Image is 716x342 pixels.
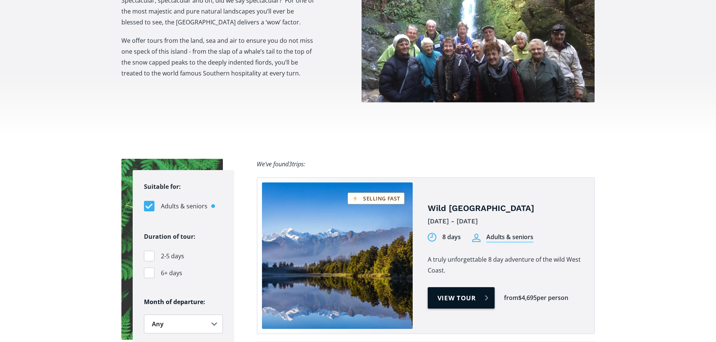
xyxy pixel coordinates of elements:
div: $4,695 [518,294,537,302]
legend: Duration of tour: [144,231,195,242]
div: Adults & seniors [486,233,533,243]
span: 3 [289,160,292,168]
legend: Suitable for: [144,181,181,192]
p: We offer tours from the land, sea and air to ensure you do not miss one speck of this island - fr... [121,35,314,79]
div: from [504,294,518,302]
div: per person [537,294,568,302]
h4: Wild [GEOGRAPHIC_DATA] [428,203,583,214]
span: Adults & seniors [161,201,207,211]
div: days [447,233,461,241]
div: 8 [442,233,446,241]
div: We’ve found trips: [257,159,305,170]
h6: Month of departure: [144,298,223,306]
span: 2-5 days [161,251,184,261]
a: View tour [428,287,495,309]
p: A truly unforgettable 8 day adventure of the wild West Coast. [428,254,583,276]
div: [DATE] - [DATE] [428,215,583,227]
span: 6+ days [161,268,182,278]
